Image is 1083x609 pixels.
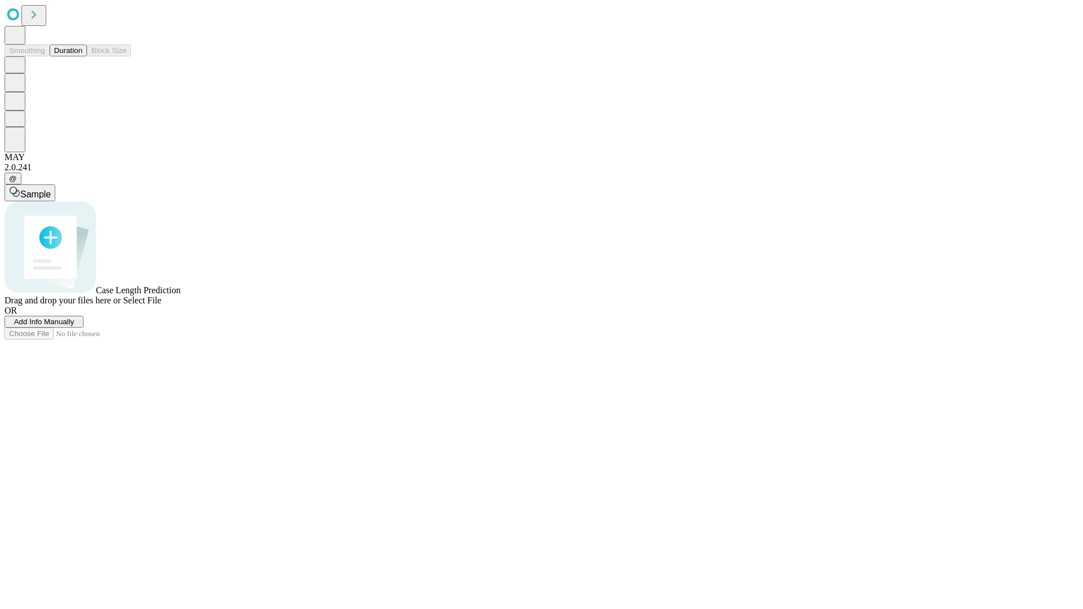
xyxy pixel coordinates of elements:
[96,285,180,295] span: Case Length Prediction
[5,152,1078,162] div: MAY
[5,316,83,328] button: Add Info Manually
[5,173,21,184] button: @
[5,184,55,201] button: Sample
[9,174,17,183] span: @
[14,317,74,326] span: Add Info Manually
[87,45,131,56] button: Block Size
[50,45,87,56] button: Duration
[5,306,17,315] span: OR
[20,189,51,199] span: Sample
[5,45,50,56] button: Smoothing
[5,295,121,305] span: Drag and drop your files here or
[123,295,161,305] span: Select File
[5,162,1078,173] div: 2.0.241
